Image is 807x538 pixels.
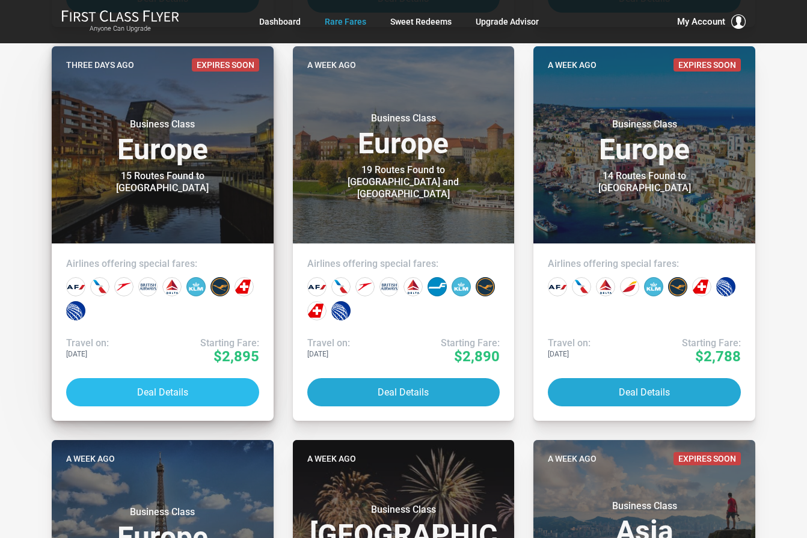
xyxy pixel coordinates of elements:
[66,301,85,320] div: United
[138,277,158,296] div: British Airways
[331,277,351,296] div: American Airlines
[428,277,447,296] div: Finnair
[692,277,711,296] div: Swiss
[716,277,735,296] div: United
[548,118,741,164] h3: Europe
[355,277,375,296] div: Austrian Airlines‎
[548,378,741,406] button: Deal Details
[476,11,539,32] a: Upgrade Advisor
[331,301,351,320] div: United
[569,500,720,512] small: Business Class
[66,277,85,296] div: Air France
[87,170,238,194] div: 15 Routes Found to [GEOGRAPHIC_DATA]
[307,58,356,72] time: A week ago
[328,164,479,200] div: 19 Routes Found to [GEOGRAPHIC_DATA] and [GEOGRAPHIC_DATA]
[307,277,327,296] div: Air France
[677,14,725,29] span: My Account
[307,301,327,320] div: Swiss
[186,277,206,296] div: KLM
[90,277,109,296] div: American Airlines
[379,277,399,296] div: British Airways
[66,378,259,406] button: Deal Details
[404,277,423,296] div: Delta Airlines
[66,452,115,465] time: A week ago
[620,277,639,296] div: Iberia
[677,14,746,29] button: My Account
[66,118,259,164] h3: Europe
[52,46,274,421] a: Three days agoExpires SoonBusiness ClassEurope15 Routes Found to [GEOGRAPHIC_DATA]Airlines offeri...
[307,258,500,270] h4: Airlines offering special fares:
[162,277,182,296] div: Delta Airlines
[572,277,591,296] div: American Airlines
[674,58,741,72] span: Expires Soon
[307,378,500,406] button: Deal Details
[235,277,254,296] div: Swiss
[259,11,301,32] a: Dashboard
[452,277,471,296] div: KLM
[548,277,567,296] div: Air France
[548,258,741,270] h4: Airlines offering special fares:
[533,46,755,421] a: A week agoExpires SoonBusiness ClassEurope14 Routes Found to [GEOGRAPHIC_DATA]Airlines offering s...
[61,10,179,22] img: First Class Flyer
[210,277,230,296] div: Lufthansa
[61,10,179,34] a: First Class FlyerAnyone Can Upgrade
[307,112,500,158] h3: Europe
[390,11,452,32] a: Sweet Redeems
[61,25,179,33] small: Anyone Can Upgrade
[328,504,479,516] small: Business Class
[307,452,356,465] time: A week ago
[548,58,597,72] time: A week ago
[328,112,479,124] small: Business Class
[596,277,615,296] div: Delta Airlines
[87,118,238,130] small: Business Class
[674,452,741,465] span: Expires Soon
[87,506,238,518] small: Business Class
[192,58,259,72] span: Expires Soon
[325,11,366,32] a: Rare Fares
[668,277,687,296] div: Lufthansa
[293,46,515,421] a: A week agoBusiness ClassEurope19 Routes Found to [GEOGRAPHIC_DATA] and [GEOGRAPHIC_DATA]Airlines ...
[66,258,259,270] h4: Airlines offering special fares:
[569,118,720,130] small: Business Class
[548,452,597,465] time: A week ago
[569,170,720,194] div: 14 Routes Found to [GEOGRAPHIC_DATA]
[66,58,134,72] time: Three days ago
[476,277,495,296] div: Lufthansa
[644,277,663,296] div: KLM
[114,277,133,296] div: Austrian Airlines‎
